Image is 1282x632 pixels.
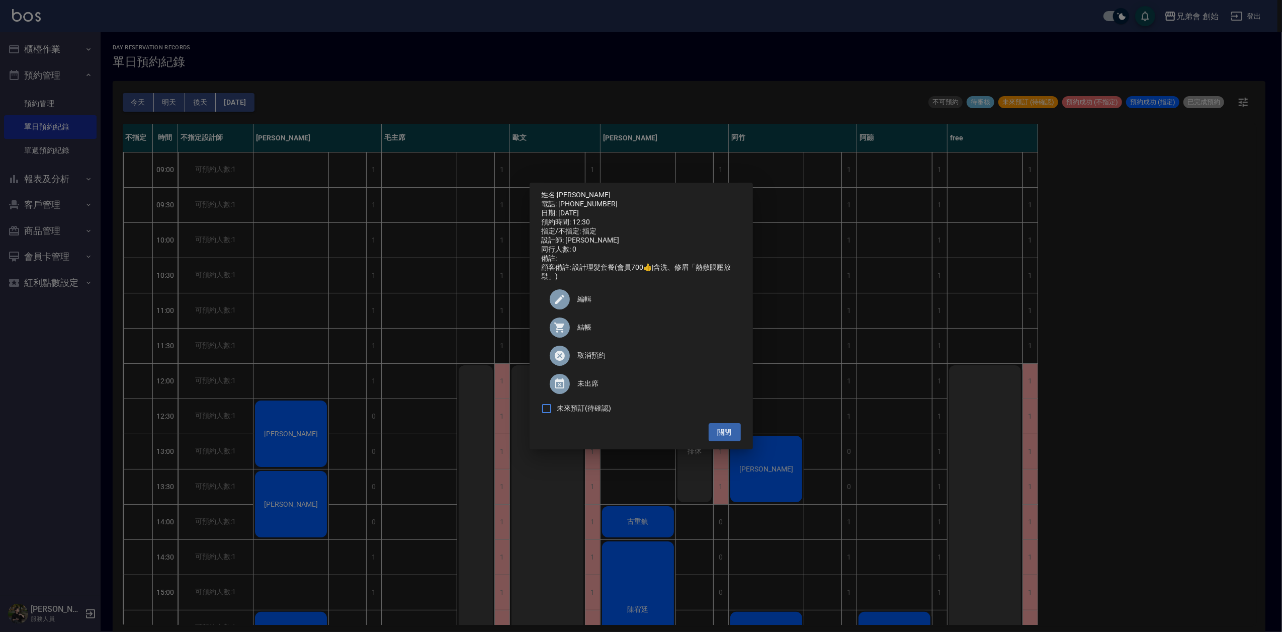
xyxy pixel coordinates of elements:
div: 取消預約 [542,342,741,370]
div: 預約時間: 12:30 [542,218,741,227]
span: 取消預約 [578,350,733,361]
div: 日期: [DATE] [542,209,741,218]
span: 結帳 [578,322,733,333]
p: 姓名: [542,191,741,200]
a: [PERSON_NAME] [557,191,611,199]
div: 編輯 [542,285,741,313]
div: 備註: [542,254,741,263]
span: 未來預訂(待確認) [557,403,612,414]
span: 未出席 [578,378,733,389]
span: 編輯 [578,294,733,304]
div: 同行人數: 0 [542,245,741,254]
div: 設計師: [PERSON_NAME] [542,236,741,245]
div: 未出席 [542,370,741,398]
div: 電話: [PHONE_NUMBER] [542,200,741,209]
div: 顧客備註: 設計理髮套餐(會員700👍|含洗、修眉「熱敷眼壓放鬆」) [542,263,741,281]
a: 結帳 [542,313,741,342]
div: 指定/不指定: 指定 [542,227,741,236]
button: 關閉 [709,423,741,442]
